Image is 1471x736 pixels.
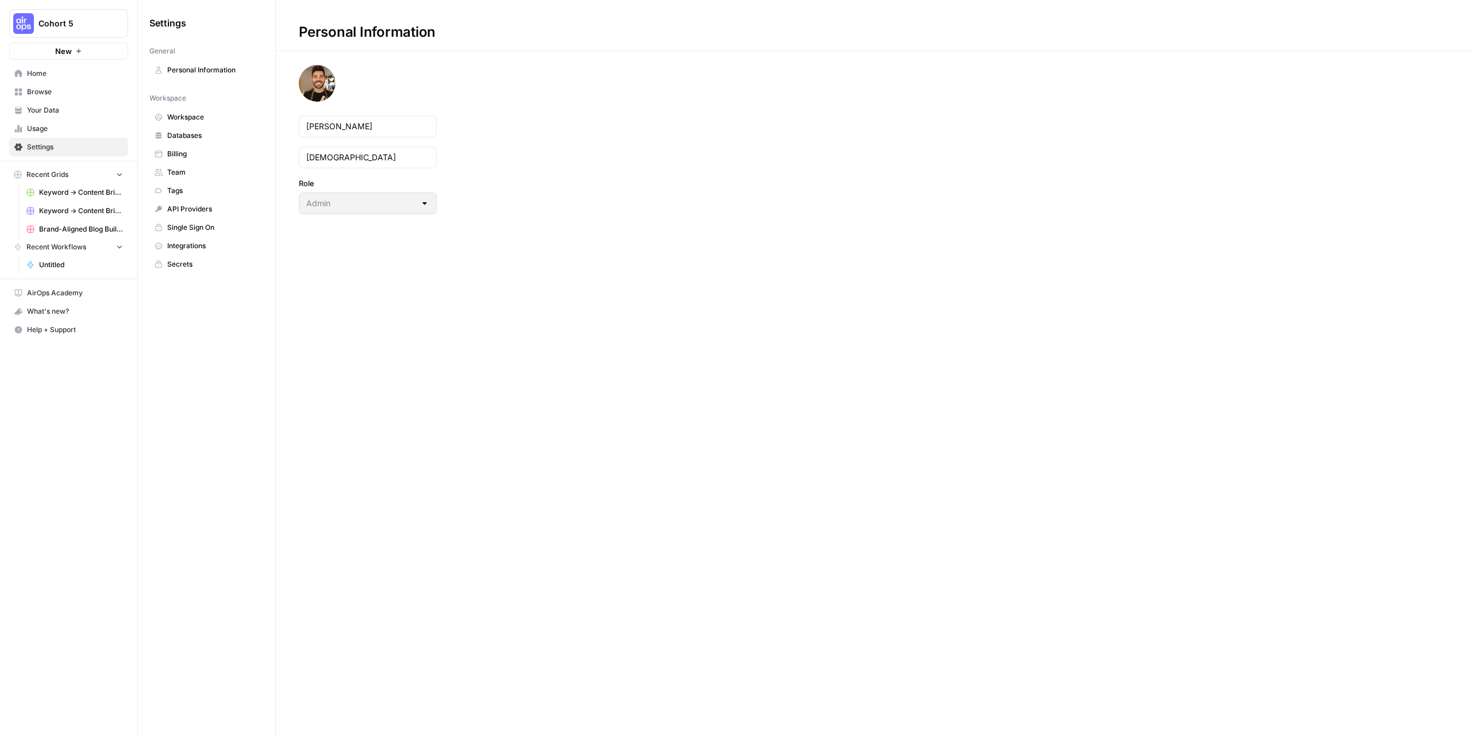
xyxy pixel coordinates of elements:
span: Billing [167,149,259,159]
span: Your Data [27,105,123,115]
span: General [149,46,175,56]
div: What's new? [10,303,128,320]
a: Tags [149,182,264,200]
span: Settings [149,16,186,30]
a: Your Data [9,101,128,120]
a: Home [9,64,128,83]
a: Brand-Aligned Blog Builder ([PERSON_NAME]) [21,220,128,238]
a: AirOps Academy [9,284,128,302]
a: Secrets [149,255,264,273]
span: Databases [167,130,259,141]
a: Browse [9,83,128,101]
button: Recent Grids [9,166,128,183]
a: Integrations [149,237,264,255]
span: Secrets [167,259,259,269]
a: Keyword -> Content Brief -> Article ([PERSON_NAME]) [21,183,128,202]
span: Browse [27,87,123,97]
a: Personal Information [149,61,264,79]
a: Single Sign On [149,218,264,237]
button: Recent Workflows [9,238,128,256]
span: Brand-Aligned Blog Builder ([PERSON_NAME]) [39,224,123,234]
button: New [9,43,128,60]
span: Recent Grids [26,169,68,180]
span: Home [27,68,123,79]
img: Cohort 5 Logo [13,13,34,34]
span: Single Sign On [167,222,259,233]
a: Keyword -> Content Brief -> Article ([PERSON_NAME]) [21,202,128,220]
a: API Providers [149,200,264,218]
span: Team [167,167,259,178]
a: Usage [9,120,128,138]
a: Databases [149,126,264,145]
span: Tags [167,186,259,196]
img: avatar [299,65,336,102]
span: Help + Support [27,325,123,335]
span: Recent Workflows [26,242,86,252]
span: Integrations [167,241,259,251]
span: Personal Information [167,65,259,75]
span: Workspace [149,93,186,103]
span: Usage [27,124,123,134]
button: What's new? [9,302,128,321]
span: Keyword -> Content Brief -> Article ([PERSON_NAME]) [39,206,123,216]
div: Personal Information [276,23,459,41]
span: API Providers [167,204,259,214]
span: Workspace [167,112,259,122]
span: Untitled [39,260,123,270]
span: New [55,45,72,57]
a: Billing [149,145,264,163]
a: Workspace [149,108,264,126]
a: Team [149,163,264,182]
button: Help + Support [9,321,128,339]
label: Role [299,178,437,189]
span: Cohort 5 [38,18,108,29]
span: Keyword -> Content Brief -> Article ([PERSON_NAME]) [39,187,123,198]
span: AirOps Academy [27,288,123,298]
button: Workspace: Cohort 5 [9,9,128,38]
span: Settings [27,142,123,152]
a: Untitled [21,256,128,274]
a: Settings [9,138,128,156]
